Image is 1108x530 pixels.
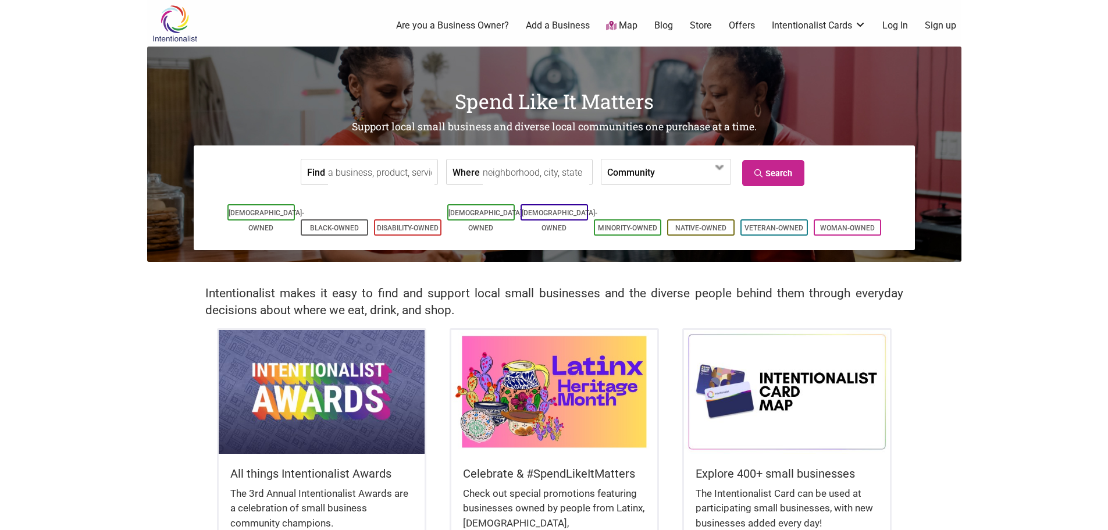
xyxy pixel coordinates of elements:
[147,120,961,134] h2: Support local small business and diverse local communities one purchase at a time.
[744,224,803,232] a: Veteran-Owned
[219,330,425,453] img: Intentionalist Awards
[690,19,712,32] a: Store
[606,19,637,33] a: Map
[684,330,890,453] img: Intentionalist Card Map
[772,19,866,32] a: Intentionalist Cards
[522,209,597,232] a: [DEMOGRAPHIC_DATA]-Owned
[377,224,439,232] a: Disability-Owned
[451,330,657,453] img: Latinx / Hispanic Heritage Month
[526,19,590,32] a: Add a Business
[696,465,878,482] h5: Explore 400+ small businesses
[453,159,480,184] label: Where
[742,160,804,186] a: Search
[229,209,304,232] a: [DEMOGRAPHIC_DATA]-Owned
[598,224,657,232] a: Minority-Owned
[607,159,655,184] label: Community
[328,159,434,186] input: a business, product, service
[729,19,755,32] a: Offers
[483,159,589,186] input: neighborhood, city, state
[882,19,908,32] a: Log In
[205,285,903,319] h2: Intentionalist makes it easy to find and support local small businesses and the diverse people be...
[654,19,673,32] a: Blog
[147,87,961,115] h1: Spend Like It Matters
[463,465,646,482] h5: Celebrate & #SpendLikeItMatters
[230,465,413,482] h5: All things Intentionalist Awards
[675,224,726,232] a: Native-Owned
[820,224,875,232] a: Woman-Owned
[310,224,359,232] a: Black-Owned
[448,209,524,232] a: [DEMOGRAPHIC_DATA]-Owned
[307,159,325,184] label: Find
[925,19,956,32] a: Sign up
[147,5,202,42] img: Intentionalist
[396,19,509,32] a: Are you a Business Owner?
